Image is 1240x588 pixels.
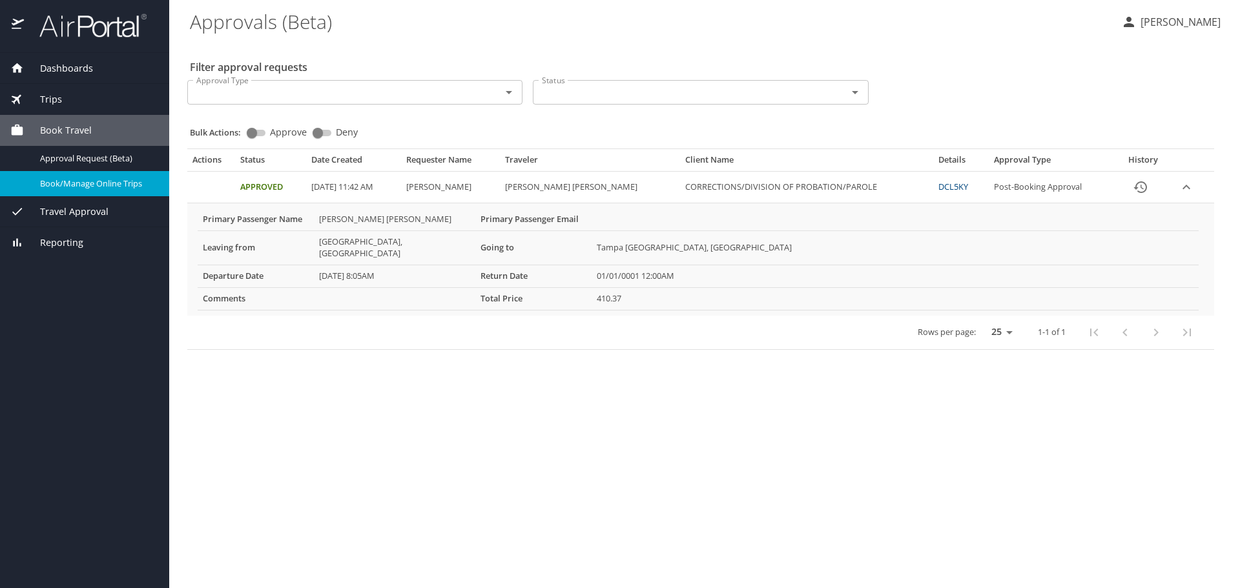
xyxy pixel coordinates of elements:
[475,230,592,265] th: Going to
[1177,177,1196,197] button: expand row
[401,154,500,171] th: Requester Name
[475,287,592,310] th: Total Price
[198,287,314,310] th: Comments
[40,177,154,190] span: Book/Manage Online Trips
[24,123,92,137] span: Book Travel
[989,154,1115,171] th: Approval Type
[500,83,518,101] button: Open
[198,230,314,265] th: Leaving from
[25,13,147,38] img: airportal-logo.png
[40,152,154,165] span: Approval Request (Beta)
[270,128,307,137] span: Approve
[336,128,358,137] span: Deny
[592,265,1199,287] td: 01/01/0001 12:00AM
[475,265,592,287] th: Return Date
[918,328,976,336] p: Rows per page:
[1038,328,1066,336] p: 1-1 of 1
[12,13,25,38] img: icon-airportal.png
[306,154,401,171] th: Date Created
[500,154,681,171] th: Traveler
[938,181,968,192] a: DCL5KY
[401,172,500,203] td: [PERSON_NAME]
[190,57,307,77] h2: Filter approval requests
[187,154,1214,349] table: Approval table
[500,172,681,203] td: [PERSON_NAME] [PERSON_NAME]
[1125,172,1156,203] button: History
[314,230,475,265] td: [GEOGRAPHIC_DATA], [GEOGRAPHIC_DATA]
[592,287,1199,310] td: 410.37
[24,92,62,106] span: Trips
[981,322,1017,341] select: rows per page
[24,236,83,250] span: Reporting
[190,127,251,138] p: Bulk Actions:
[592,230,1199,265] td: Tampa [GEOGRAPHIC_DATA], [GEOGRAPHIC_DATA]
[680,154,933,171] th: Client Name
[1115,154,1172,171] th: History
[198,265,314,287] th: Departure Date
[24,61,93,76] span: Dashboards
[1116,10,1226,34] button: [PERSON_NAME]
[933,154,988,171] th: Details
[680,172,933,203] td: CORRECTIONS/DIVISION OF PROBATION/PAROLE
[846,83,864,101] button: Open
[314,265,475,287] td: [DATE] 8:05AM
[190,1,1111,41] h1: Approvals (Beta)
[235,172,306,203] td: Approved
[306,172,401,203] td: [DATE] 11:42 AM
[187,154,235,171] th: Actions
[235,154,306,171] th: Status
[198,208,314,230] th: Primary Passenger Name
[314,208,475,230] td: [PERSON_NAME] [PERSON_NAME]
[475,208,592,230] th: Primary Passenger Email
[24,205,108,219] span: Travel Approval
[198,208,1199,310] table: More info for approvals
[1137,14,1221,30] p: [PERSON_NAME]
[989,172,1115,203] td: Post-Booking Approval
